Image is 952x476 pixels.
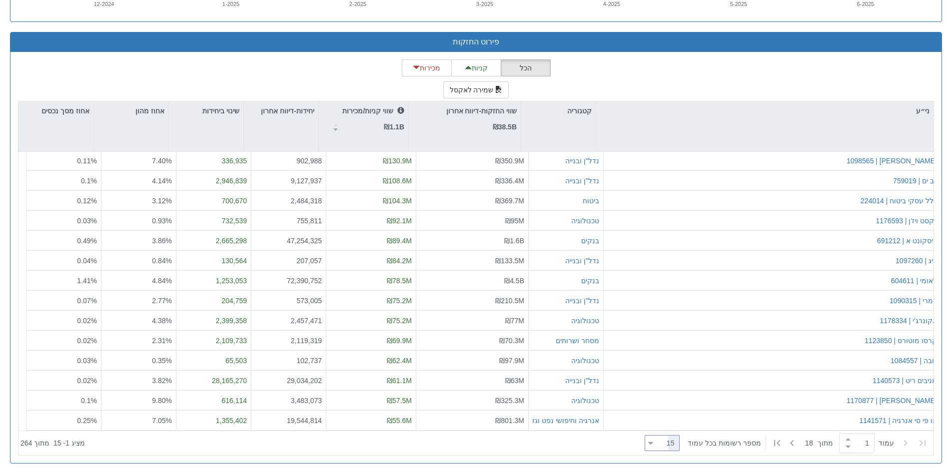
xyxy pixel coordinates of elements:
[571,315,599,325] button: טכנולוגיה
[847,155,937,165] button: [PERSON_NAME] | 1098565
[105,255,172,265] div: 0.84 %
[521,101,596,120] div: קטגוריה
[387,416,412,424] span: ₪55.6M
[890,295,937,305] button: דמרי | 1090315
[532,415,599,425] button: אנרגיה וחיפושי נפט וגז
[493,123,517,131] strong: ₪38.5B
[387,236,412,244] span: ₪89.4M
[571,215,599,225] button: טכנולוגיה
[105,415,172,425] div: 7.05 %
[581,235,599,245] div: בנקים
[105,315,172,325] div: 4.38 %
[859,415,937,425] div: או פי סי אנרגיה | 1141571
[30,195,97,205] div: 0.12%
[446,105,517,116] p: שווי החזקות-דיווח אחרון
[180,195,247,205] div: 700,670
[565,255,599,265] button: נדל"ן ובנייה
[495,156,524,164] span: ₪350.9M
[255,255,322,265] div: 207,057
[30,235,97,245] div: 0.49%
[180,175,247,185] div: 2,946,839
[180,275,247,285] div: 1,253,053
[556,335,599,345] div: מסחר ושרותים
[180,295,247,305] div: 204,759
[891,355,937,365] button: נובה | 1084557
[255,295,322,305] div: 573,005
[565,175,599,185] button: נדל"ן ובנייה
[94,1,114,7] text: 12-2024
[861,195,937,205] button: כלל עסקי ביטוח | 224014
[30,255,97,265] div: 0.04%
[603,1,620,7] text: 4-2025
[688,438,761,448] span: ‏מספר רשומות בכל עמוד
[105,355,172,365] div: 0.35 %
[105,335,172,345] div: 2.31 %
[387,396,412,404] span: ₪57.5M
[476,1,493,7] text: 3-2025
[105,155,172,165] div: 7.40 %
[880,315,937,325] div: אקונרג'י | 1178334
[18,37,934,46] h3: פירוט החזקות
[891,275,937,285] div: לאומי | 604611
[571,395,599,405] button: טכנולוגיה
[180,375,247,385] div: 28,165,270
[504,236,524,244] span: ₪1.6B
[105,295,172,305] div: 2.77 %
[255,155,322,165] div: 902,988
[20,432,85,454] div: ‏מציג 1 - 15 ‏ מתוך 264
[180,315,247,325] div: 2,399,358
[180,335,247,345] div: 2,109,733
[30,415,97,425] div: 0.25%
[30,215,97,225] div: 0.03%
[30,175,97,185] div: 0.1%
[387,336,412,344] span: ₪69.9M
[565,375,599,385] button: נדל"ן ובנייה
[180,235,247,245] div: 2,665,298
[30,355,97,365] div: 0.03%
[135,105,164,116] p: אחוז מהון
[730,1,747,7] text: 5-2025
[877,235,937,245] button: דיסקונט א | 691212
[879,438,894,448] span: ‏עמוד
[383,156,412,164] span: ₪130.9M
[499,336,524,344] span: ₪70.3M
[105,395,172,405] div: 9.80 %
[865,335,937,345] button: קרסו מוטורס | 1123850
[261,105,314,116] p: יחידות-דיווח אחרון
[342,105,404,116] p: שווי קניות/מכירות
[896,255,937,265] button: ביג | 1097260
[583,195,599,205] div: ביטוח
[565,155,599,165] div: נדל"ן ובנייה
[255,335,322,345] div: 2,119,319
[387,316,412,324] span: ₪75.2M
[495,196,524,204] span: ₪369.7M
[180,355,247,365] div: 65,503
[255,355,322,365] div: 102,737
[30,275,97,285] div: 1.41%
[30,295,97,305] div: 0.07%
[565,295,599,305] button: נדל"ן ובנייה
[495,176,524,184] span: ₪336.4M
[495,416,524,424] span: ₪801.3M
[180,395,247,405] div: 616,114
[387,296,412,304] span: ₪75.2M
[505,316,524,324] span: ₪77M
[105,215,172,225] div: 0.93 %
[857,1,874,7] text: 6-2025
[255,315,322,325] div: 2,457,471
[505,376,524,384] span: ₪63M
[571,355,599,365] button: טכנולוגיה
[876,215,938,225] button: נקסט ויז'ן | 1176593
[667,438,679,448] div: 15
[18,101,93,120] div: אחוז מסך נכסים
[105,375,172,385] div: 3.82 %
